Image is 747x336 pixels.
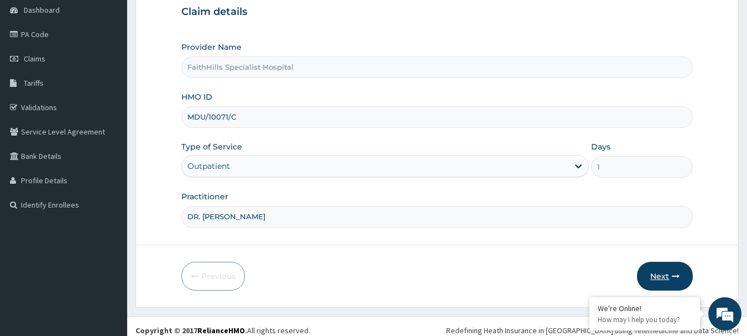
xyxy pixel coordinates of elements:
button: Next [637,262,693,291]
label: Practitioner [181,191,228,202]
div: We're Online! [598,303,692,313]
button: Previous [181,262,245,291]
span: Claims [24,54,45,64]
h3: Claim details [181,6,693,18]
label: HMO ID [181,91,212,102]
textarea: Type your message and hit 'Enter' [6,221,211,260]
span: Tariffs [24,78,44,88]
a: RelianceHMO [197,325,245,335]
div: Minimize live chat window [181,6,208,32]
input: Enter HMO ID [181,106,693,128]
label: Provider Name [181,42,242,53]
strong: Copyright © 2017 . [135,325,247,335]
span: We're online! [64,99,153,210]
div: Redefining Heath Insurance in [GEOGRAPHIC_DATA] using Telemedicine and Data Science! [446,325,739,336]
input: Enter Name [181,206,693,228]
div: Outpatient [187,161,230,172]
img: d_794563401_company_1708531726252_794563401 [20,55,45,83]
label: Days [591,141,610,152]
span: Dashboard [24,5,60,15]
div: Chat with us now [58,62,186,76]
label: Type of Service [181,141,242,152]
p: How may I help you today? [598,315,692,324]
